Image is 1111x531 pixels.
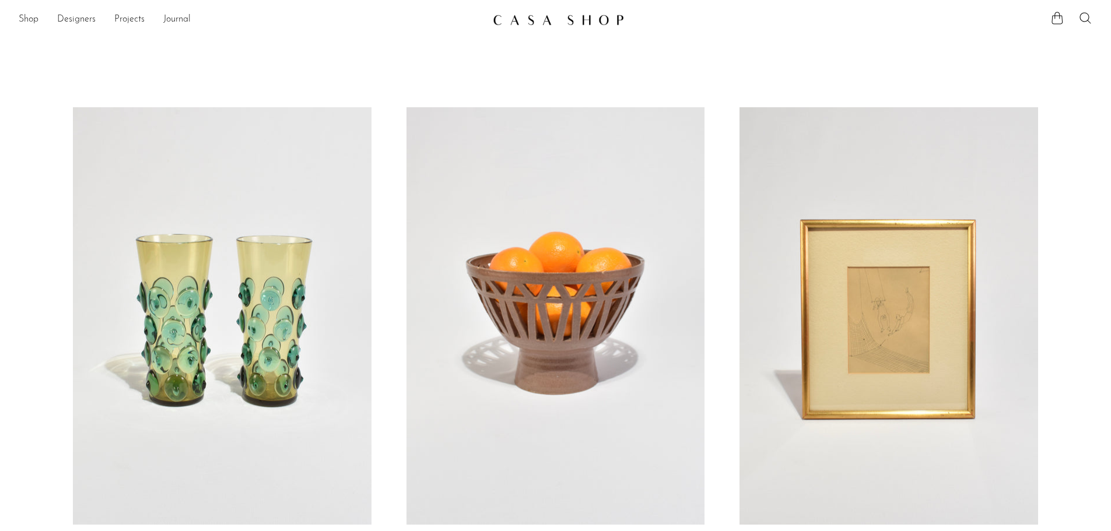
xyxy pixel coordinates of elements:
[114,12,145,27] a: Projects
[163,12,191,27] a: Journal
[19,10,483,30] ul: NEW HEADER MENU
[19,10,483,30] nav: Desktop navigation
[57,12,96,27] a: Designers
[19,12,38,27] a: Shop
